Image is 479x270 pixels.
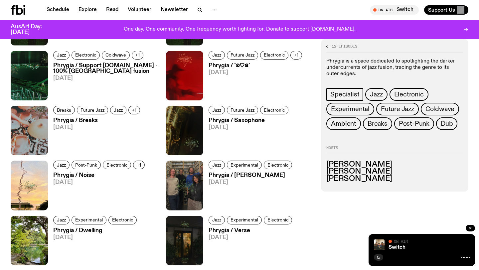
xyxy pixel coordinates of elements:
[326,103,374,115] a: Experimental
[381,105,414,113] span: Future Jazz
[399,120,429,127] span: Post-Punk
[48,63,158,100] a: Phrygia / Support [DOMAIN_NAME] - 100% [GEOGRAPHIC_DATA] fusion[DATE]
[370,91,383,98] span: Jazz
[376,103,419,115] a: Future Jazz
[203,228,294,265] a: Phrygia / Verse[DATE]
[11,24,53,35] h3: AusArt Day: [DATE]
[428,7,455,13] span: Support Us
[53,125,142,130] span: [DATE]
[53,173,147,178] h3: Phrygia / Noise
[102,51,130,60] a: Coldwave
[77,106,108,114] a: Future Jazz
[72,216,106,224] a: Experimental
[209,228,294,233] h3: Phrygia / Verse
[363,117,392,130] a: Breaks
[212,162,221,167] span: Jazz
[209,173,294,178] h3: Phrygia / [PERSON_NAME]
[231,217,258,222] span: Experimental
[227,161,262,169] a: Experimental
[75,5,101,15] a: Explore
[53,75,158,81] span: [DATE]
[128,106,140,114] button: +1
[124,27,356,33] p: One day. One community. One frequency worth fighting for. Donate to support [DOMAIN_NAME].
[209,180,294,185] span: [DATE]
[421,103,459,115] a: Coldwave
[390,88,428,101] a: Electronic
[53,118,142,123] h3: Phrygia / Breaks
[374,239,385,250] img: A warm film photo of the switch team sitting close together. from left to right: Cedar, Lau, Sand...
[106,162,127,167] span: Electronic
[209,216,225,224] a: Jazz
[365,88,387,101] a: Jazz
[209,161,225,169] a: Jazz
[331,120,356,127] span: Ambient
[53,63,158,74] h3: Phrygia / Support [DOMAIN_NAME] - 100% [GEOGRAPHIC_DATA] fusion
[203,173,294,210] a: Phrygia / [PERSON_NAME][DATE]
[394,117,434,130] a: Post-Punk
[290,51,302,60] button: +1
[132,51,143,60] button: +1
[53,235,139,240] span: [DATE]
[212,217,221,222] span: Jazz
[389,245,405,250] a: Switch
[43,5,73,15] a: Schedule
[75,162,97,167] span: Post-Punk
[227,216,262,224] a: Experimental
[124,5,155,15] a: Volunteer
[267,217,288,222] span: Electronic
[212,53,221,58] span: Jazz
[53,180,147,185] span: [DATE]
[135,53,140,58] span: +1
[264,161,292,169] a: Electronic
[157,5,192,15] a: Newsletter
[102,5,122,15] a: Read
[209,70,304,75] span: [DATE]
[260,51,288,60] a: Electronic
[57,107,71,112] span: Breaks
[368,120,388,127] span: Breaks
[72,161,101,169] a: Post-Punk
[48,118,142,155] a: Phrygia / Breaks[DATE]
[75,53,96,58] span: Electronic
[326,146,463,154] h2: Hosts
[267,162,288,167] span: Electronic
[331,105,370,113] span: Experimental
[424,5,468,15] button: Support Us
[330,91,359,98] span: Specialist
[326,58,463,77] p: Phrygia is a space dedicated to spotlighting the darker undercurrents of jazz fusion, tracing the...
[264,53,285,58] span: Electronic
[326,175,463,183] h3: [PERSON_NAME]
[231,53,254,58] span: Future Jazz
[209,51,225,60] a: Jazz
[209,235,294,240] span: [DATE]
[394,91,424,98] span: Electronic
[203,118,290,155] a: Phrygia / Saxophone[DATE]
[227,51,258,60] a: Future Jazz
[57,53,66,58] span: Jazz
[48,228,139,265] a: Phrygia / Dwelling[DATE]
[53,161,70,169] a: Jazz
[394,239,408,243] span: On Air
[264,216,292,224] a: Electronic
[53,216,70,224] a: Jazz
[53,51,70,60] a: Jazz
[133,161,145,169] button: +1
[212,107,221,112] span: Jazz
[441,120,453,127] span: Dub
[137,162,141,167] span: +1
[80,107,104,112] span: Future Jazz
[114,107,123,112] span: Jazz
[294,53,298,58] span: +1
[48,173,147,210] a: Phrygia / Noise[DATE]
[264,107,285,112] span: Electronic
[326,161,463,168] h3: [PERSON_NAME]
[103,161,131,169] a: Electronic
[209,106,225,114] a: Jazz
[75,217,103,222] span: Experimental
[72,51,100,60] a: Electronic
[332,45,357,48] span: 12 episodes
[326,88,363,101] a: Specialist
[209,118,290,123] h3: Phrygia / Saxophone
[436,117,457,130] a: Dub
